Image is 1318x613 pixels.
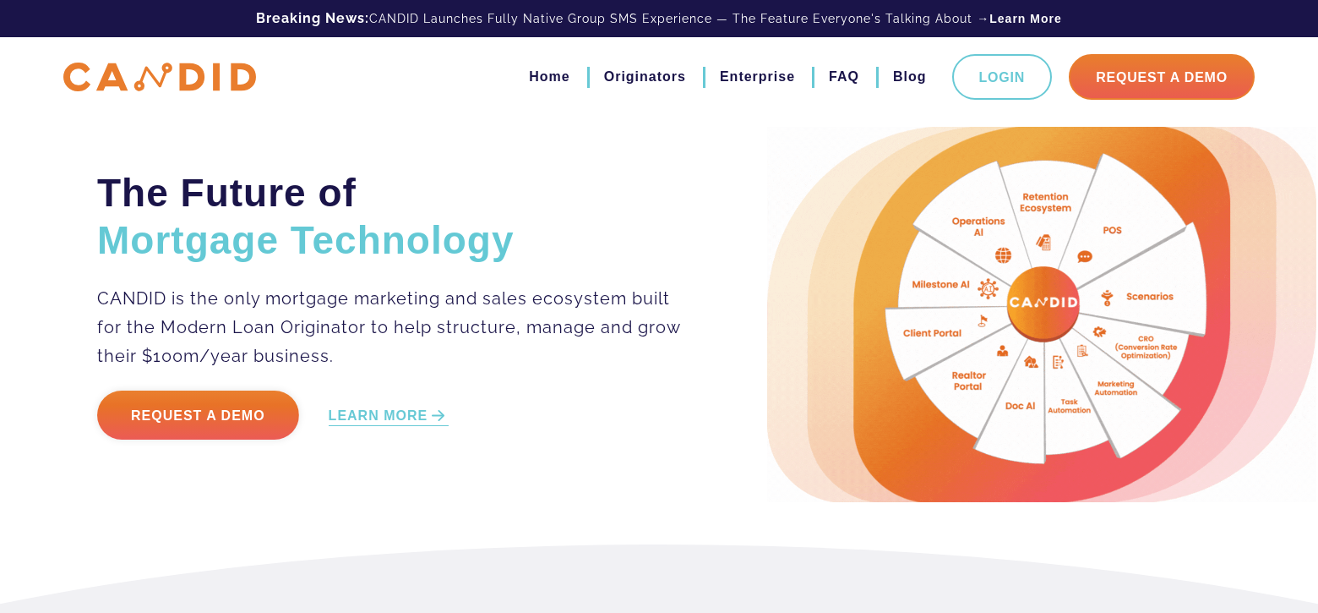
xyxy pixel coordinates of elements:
span: Mortgage Technology [97,218,515,262]
a: Originators [604,63,686,91]
b: Breaking News: [256,10,369,26]
h2: The Future of [97,169,683,264]
a: Request A Demo [1069,54,1255,100]
a: Request a Demo [97,391,299,440]
img: Candid Hero Image [767,127,1316,502]
a: Login [952,54,1053,100]
a: LEARN MORE [329,407,449,426]
img: CANDID APP [63,63,256,92]
p: CANDID is the only mortgage marketing and sales ecosystem built for the Modern Loan Originator to... [97,284,683,370]
a: Blog [893,63,927,91]
a: Home [529,63,569,91]
a: Learn More [989,10,1061,27]
a: FAQ [829,63,859,91]
a: Enterprise [720,63,795,91]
